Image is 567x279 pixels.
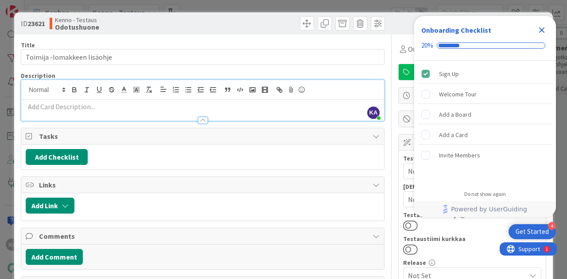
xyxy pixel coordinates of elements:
[464,191,506,198] div: Do not show again
[55,23,99,31] b: Odotushuone
[439,69,459,79] div: Sign Up
[421,42,433,50] div: 20%
[414,16,556,217] div: Checklist Container
[418,125,552,145] div: Add a Card is incomplete.
[414,61,556,185] div: Checklist items
[439,89,477,99] div: Welcome Tour
[21,18,45,29] span: ID
[418,84,552,104] div: Welcome Tour is incomplete.
[39,131,368,141] span: Tasks
[403,183,541,190] div: [DEMOGRAPHIC_DATA]
[516,227,549,236] div: Get Started
[367,107,380,119] span: KA
[421,25,491,35] div: Onboarding Checklist
[46,4,48,11] div: 1
[27,19,45,28] b: 23621
[21,72,55,80] span: Description
[408,166,526,176] span: Not Set
[408,194,526,205] span: Not Set
[421,42,549,50] div: Checklist progress: 20%
[439,109,471,120] div: Add a Board
[509,224,556,239] div: Open Get Started checklist, remaining modules: 4
[26,149,88,165] button: Add Checklist
[414,201,556,217] div: Footer
[439,130,468,140] div: Add a Card
[403,212,541,218] div: Testaus: Käsitelty
[548,222,556,230] div: 4
[39,180,368,190] span: Links
[21,41,35,49] label: Title
[408,44,428,54] span: Owner
[403,236,541,242] div: Testaustiimi kurkkaa
[451,204,527,214] span: Powered by UserGuiding
[21,49,384,65] input: type card name here...
[403,260,541,266] div: Release
[439,150,480,161] div: Invite Members
[39,231,368,241] span: Comments
[26,198,74,214] button: Add Link
[403,155,541,161] div: Testaus
[418,105,552,124] div: Add a Board is incomplete.
[419,201,551,217] a: Powered by UserGuiding
[55,16,99,23] span: Kenno - Testaus
[418,145,552,165] div: Invite Members is incomplete.
[26,249,83,265] button: Add Comment
[418,64,552,84] div: Sign Up is complete.
[535,23,549,37] div: Close Checklist
[19,1,40,12] span: Support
